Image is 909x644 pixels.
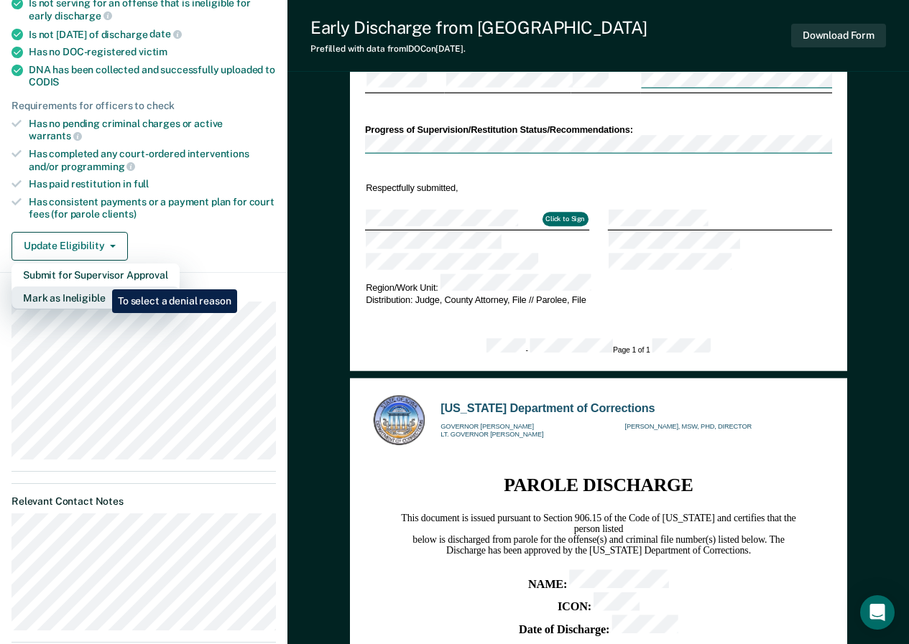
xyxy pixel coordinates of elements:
[310,17,647,38] div: Early Discharge from [GEOGRAPHIC_DATA]
[29,148,276,172] div: Has completed any court-ordered interventions and/or
[527,578,566,590] span: NAME:
[29,196,276,220] div: Has consistent payments or a payment plan for court fees (for parole
[29,178,276,190] div: Has paid restitution in
[557,601,591,613] span: ICON:
[29,76,59,88] span: CODIS
[29,28,276,41] div: Is not [DATE] of discharge
[372,393,427,447] img: IDOC Logo
[134,178,149,190] span: full
[11,286,180,309] button: Mark as Ineligible
[149,28,181,39] span: date
[364,182,589,195] td: Respectfully submitted,
[440,431,618,440] div: Lt. Governor [PERSON_NAME]
[11,100,276,112] div: Requirements for officers to check
[55,10,112,22] span: discharge
[29,64,276,88] div: DNA has been collected and successfully uploaded to
[440,423,618,431] div: Governor [PERSON_NAME]
[519,623,609,635] span: Date of Discharge:
[139,46,167,57] span: victim
[29,118,276,142] div: Has no pending criminal charges or active
[102,208,137,220] span: clients)
[791,24,886,47] button: Download Form
[542,212,588,226] button: Click to Sign
[11,232,128,261] button: Update Eligibility
[29,130,82,141] span: warrants
[860,595,895,630] div: Open Intercom Messenger
[624,423,802,431] div: [PERSON_NAME], MSW, PhD, Director
[440,401,655,416] div: [US_STATE] Department of Corrections
[61,161,135,172] span: programming
[310,44,647,54] div: Prefilled with data from IDOC on [DATE] .
[486,339,710,356] div: - Page 1 of 1
[364,123,831,136] div: Progress of Supervision/Restitution Status/Recommendations:
[11,495,276,508] dt: Relevant Contact Notes
[504,474,693,499] div: Parole Discharge
[364,274,831,307] td: Region/Work Unit: Distribution: Judge, County Attorney, File // Parolee, File
[11,263,180,286] button: Submit for Supervisor Approval
[29,46,276,58] div: Has no DOC-registered
[392,513,806,556] div: This document is issued pursuant to Section 906.15 of the Code of [US_STATE] and certifies that t...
